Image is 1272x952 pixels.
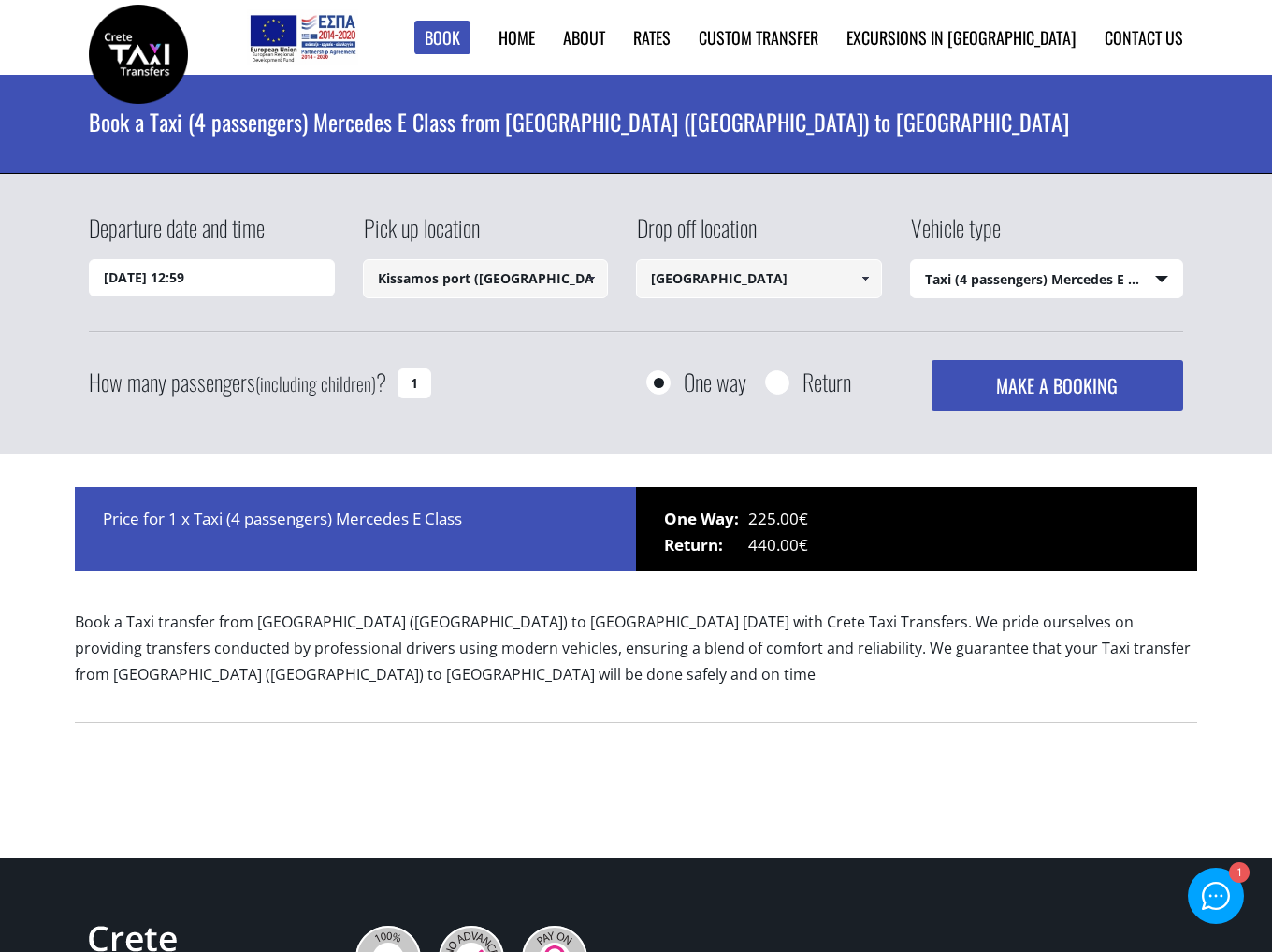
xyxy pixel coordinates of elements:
[363,211,480,259] label: Pick up location
[636,487,1197,571] div: 225.00€ 440.00€
[802,370,851,394] label: Return
[910,211,1001,259] label: Vehicle type
[911,260,1183,299] span: Taxi (4 passengers) Mercedes E Class
[89,42,188,62] a: Crete Taxi Transfers | Book a Taxi transfer from Kissamos port (Chania) to Heraklion airport | Cr...
[247,9,358,65] img: e-bannersEUERDF180X90.jpg
[563,25,605,50] a: About
[849,259,880,298] a: Show All Items
[89,360,386,406] label: How many passengers ?
[75,487,636,571] div: Price for 1 x Taxi (4 passengers) Mercedes E Class
[499,25,535,50] a: Home
[1105,25,1183,50] a: Contact us
[89,75,1183,168] h1: Book a Taxi (4 passengers) Mercedes E Class from [GEOGRAPHIC_DATA] ([GEOGRAPHIC_DATA]) to [GEOGRA...
[576,259,607,298] a: Show All Items
[846,25,1077,50] a: Excursions in [GEOGRAPHIC_DATA]
[255,369,376,397] small: (including children)
[89,5,188,104] img: Crete Taxi Transfers | Book a Taxi transfer from Kissamos port (Chania) to Heraklion airport | Cr...
[684,370,746,394] label: One way
[414,21,470,55] a: Book
[699,25,818,50] a: Custom Transfer
[636,211,757,259] label: Drop off location
[1228,864,1248,884] div: 1
[75,609,1197,703] p: Book a Taxi transfer from [GEOGRAPHIC_DATA] ([GEOGRAPHIC_DATA]) to [GEOGRAPHIC_DATA] [DATE] with ...
[636,259,882,298] input: Select drop-off location
[633,25,671,50] a: Rates
[363,259,609,298] input: Select pickup location
[664,532,748,558] span: Return:
[664,506,748,532] span: One Way:
[89,211,265,259] label: Departure date and time
[932,360,1183,411] button: MAKE A BOOKING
